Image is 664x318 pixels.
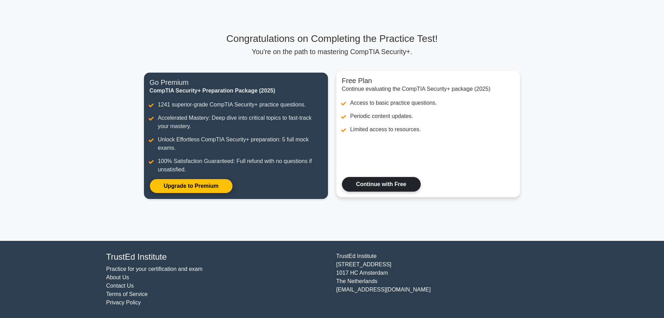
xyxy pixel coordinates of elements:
[332,252,562,307] div: TrustEd Institute [STREET_ADDRESS] 1017 HC Amsterdam The Netherlands [EMAIL_ADDRESS][DOMAIN_NAME]
[106,252,328,262] h4: TrustEd Institute
[106,274,129,280] a: About Us
[150,179,233,193] a: Upgrade to Premium
[144,47,520,56] p: You're on the path to mastering CompTIA Security+.
[106,299,141,305] a: Privacy Policy
[342,177,421,192] a: Continue with Free
[106,266,203,272] a: Practice for your certification and exam
[144,33,520,45] h3: Congratulations on Completing the Practice Test!
[106,283,134,289] a: Contact Us
[106,291,148,297] a: Terms of Service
